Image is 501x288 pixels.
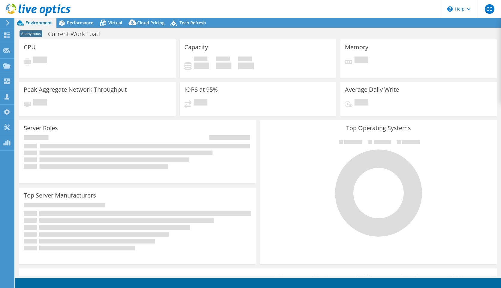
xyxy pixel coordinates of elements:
h3: IOPS at 95% [184,86,218,93]
span: Used [194,57,207,63]
span: Cloud Pricing [137,20,164,26]
h4: 0 GiB [194,63,209,69]
h4: 0 GiB [216,63,231,69]
span: Environment [26,20,52,26]
h4: 0 GiB [238,63,254,69]
svg: \n [447,6,453,12]
span: Pending [33,99,47,107]
h3: Top Operating Systems [264,125,492,131]
h3: Capacity [184,44,208,51]
span: Anonymous [20,30,42,37]
span: Pending [355,99,368,107]
h3: Server Roles [24,125,58,131]
span: Free [216,57,230,63]
span: CC [485,4,494,14]
h1: Current Work Load [45,31,109,37]
span: Pending [33,57,47,65]
h3: Memory [345,44,368,51]
h3: CPU [24,44,36,51]
h3: Peak Aggregate Network Throughput [24,86,127,93]
span: Virtual [108,20,122,26]
h3: Top Server Manufacturers [24,192,96,199]
span: Pending [194,99,207,107]
span: Total [238,57,252,63]
h3: Average Daily Write [345,86,399,93]
span: Pending [355,57,368,65]
span: Performance [67,20,93,26]
span: Tech Refresh [180,20,206,26]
